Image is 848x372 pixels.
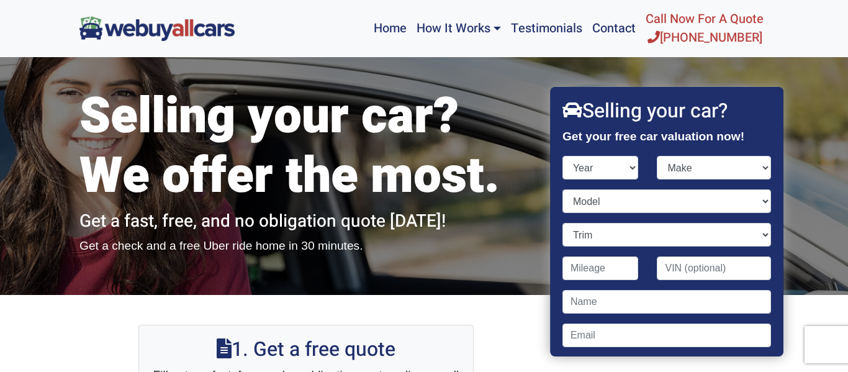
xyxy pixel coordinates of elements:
a: Contact [587,5,641,52]
h2: Get a fast, free, and no obligation quote [DATE]! [79,211,533,232]
input: Email [562,324,771,347]
strong: Get your free car valuation now! [562,130,744,143]
p: Get a check and a free Uber ride home in 30 minutes. [79,237,533,255]
a: How It Works [412,5,506,52]
h1: Selling your car? We offer the most. [79,87,533,206]
input: Mileage [562,256,639,280]
h2: Selling your car? [562,99,771,123]
h2: 1. Get a free quote [151,338,461,361]
input: Name [562,290,771,314]
a: Call Now For A Quote[PHONE_NUMBER] [641,5,769,52]
input: VIN (optional) [657,256,772,280]
a: Home [369,5,412,52]
img: We Buy All Cars in NJ logo [79,16,235,40]
a: Testimonials [506,5,587,52]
